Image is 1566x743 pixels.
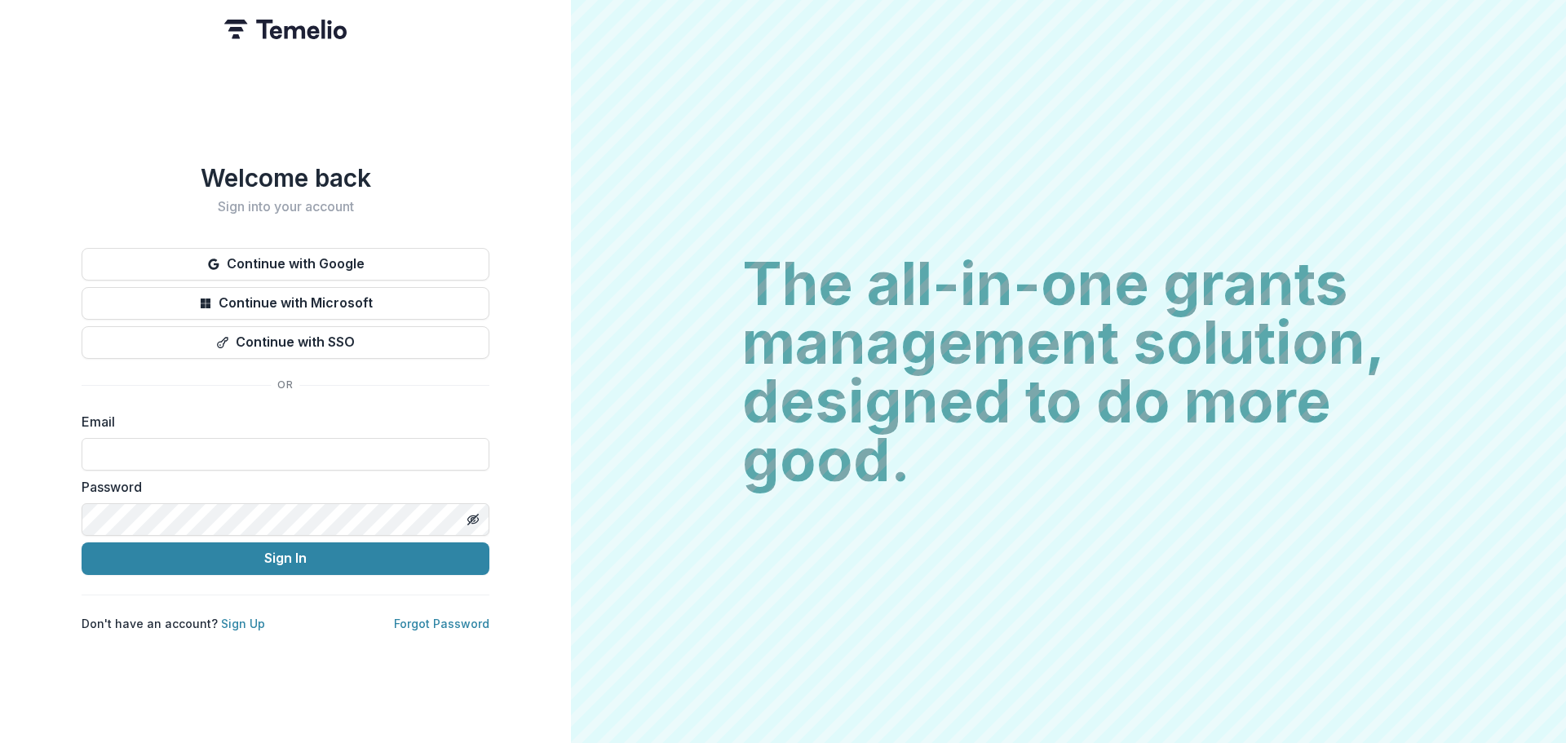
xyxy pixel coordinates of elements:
h2: Sign into your account [82,199,489,214]
a: Forgot Password [394,617,489,630]
a: Sign Up [221,617,265,630]
img: Temelio [224,20,347,39]
label: Email [82,412,480,431]
button: Toggle password visibility [460,506,486,533]
button: Continue with Google [82,248,489,281]
label: Password [82,477,480,497]
button: Continue with SSO [82,326,489,359]
button: Sign In [82,542,489,575]
button: Continue with Microsoft [82,287,489,320]
h1: Welcome back [82,163,489,192]
p: Don't have an account? [82,615,265,632]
